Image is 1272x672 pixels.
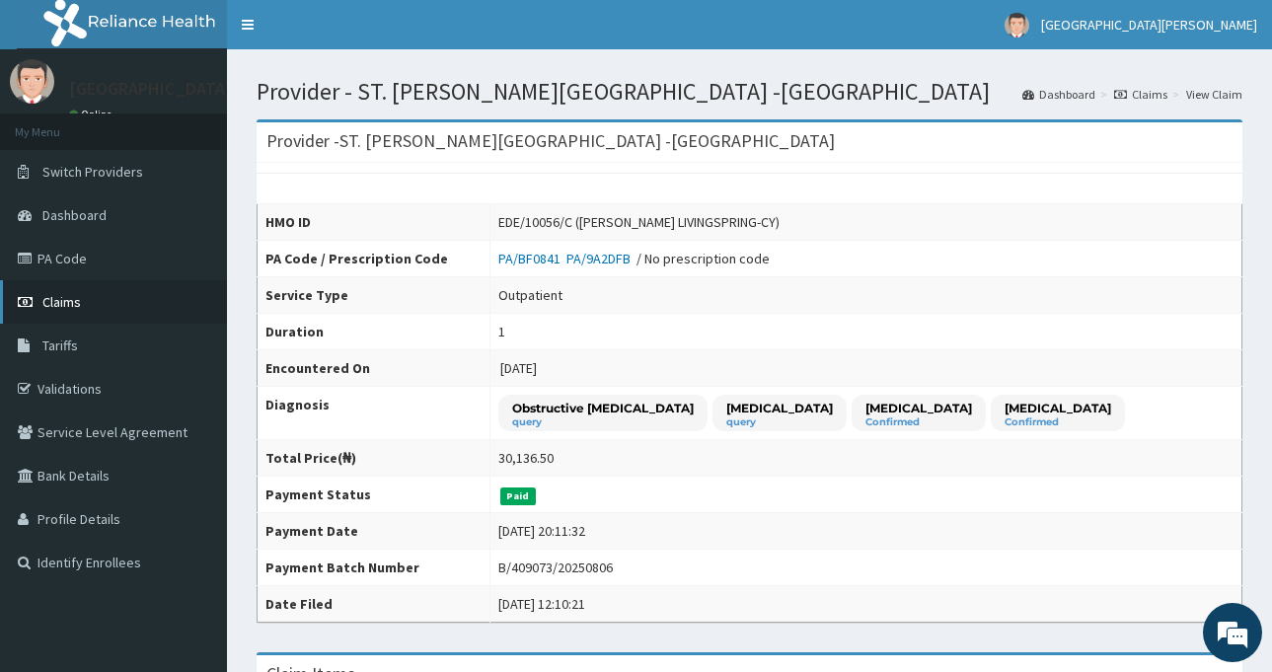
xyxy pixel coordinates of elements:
[1005,13,1029,37] img: User Image
[69,80,361,98] p: [GEOGRAPHIC_DATA][PERSON_NAME]
[726,400,833,416] p: [MEDICAL_DATA]
[258,314,490,350] th: Duration
[500,487,536,505] span: Paid
[258,350,490,387] th: Encountered On
[498,521,585,541] div: [DATE] 20:11:32
[498,322,505,341] div: 1
[258,477,490,513] th: Payment Status
[1022,86,1095,103] a: Dashboard
[258,204,490,241] th: HMO ID
[258,586,490,623] th: Date Filed
[266,132,835,150] h3: Provider - ST. [PERSON_NAME][GEOGRAPHIC_DATA] -[GEOGRAPHIC_DATA]
[42,336,78,354] span: Tariffs
[258,440,490,477] th: Total Price(₦)
[498,558,613,577] div: B/409073/20250806
[498,249,770,268] div: / No prescription code
[258,277,490,314] th: Service Type
[865,417,972,427] small: Confirmed
[865,400,972,416] p: [MEDICAL_DATA]
[257,79,1242,105] h1: Provider - ST. [PERSON_NAME][GEOGRAPHIC_DATA] -[GEOGRAPHIC_DATA]
[500,359,537,377] span: [DATE]
[498,285,562,305] div: Outpatient
[566,250,636,267] a: PA/9A2DFB
[498,594,585,614] div: [DATE] 12:10:21
[726,417,833,427] small: query
[258,513,490,550] th: Payment Date
[69,108,116,121] a: Online
[1114,86,1167,103] a: Claims
[258,241,490,277] th: PA Code / Prescription Code
[1005,417,1111,427] small: Confirmed
[498,448,554,468] div: 30,136.50
[258,550,490,586] th: Payment Batch Number
[512,417,694,427] small: query
[42,293,81,311] span: Claims
[1005,400,1111,416] p: [MEDICAL_DATA]
[498,250,566,267] a: PA/BF0841
[498,212,780,232] div: EDE/10056/C ([PERSON_NAME] LIVINGSPRING-CY)
[42,206,107,224] span: Dashboard
[1186,86,1242,103] a: View Claim
[512,400,694,416] p: Obstructive [MEDICAL_DATA]
[42,163,143,181] span: Switch Providers
[258,387,490,440] th: Diagnosis
[1041,16,1257,34] span: [GEOGRAPHIC_DATA][PERSON_NAME]
[10,59,54,104] img: User Image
